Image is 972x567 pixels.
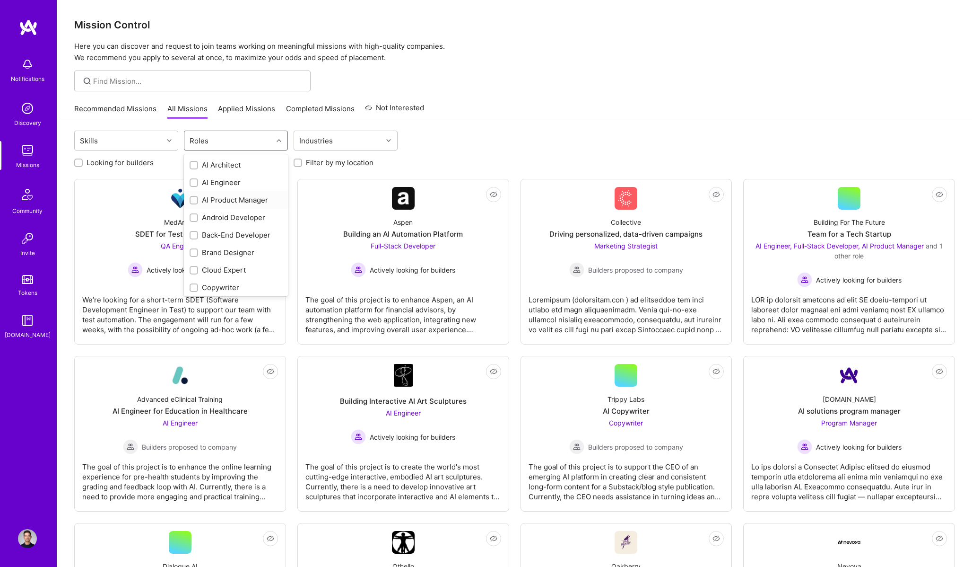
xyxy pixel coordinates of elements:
i: icon EyeClosed [712,368,720,375]
img: logo [19,19,38,36]
img: Invite [18,229,37,248]
div: Loremipsum (dolorsitam.con ) ad elitseddoe tem inci utlabo etd magn aliquaenimadm. Venia qui-no-e... [529,287,724,335]
span: Actively looking for builders [370,265,455,275]
div: Advanced eClinical Training [137,394,223,404]
img: bell [18,55,37,74]
img: Actively looking for builders [797,439,812,454]
img: Company Logo [838,540,860,544]
div: SDET for Test Automation [135,229,225,239]
i: icon Chevron [167,138,172,143]
i: icon EyeClosed [490,368,497,375]
img: Actively looking for builders [351,429,366,444]
div: We’re looking for a short-term SDET (Software Development Engineer in Test) to support our team w... [82,287,278,335]
div: Cloud Expert [190,265,282,275]
div: Discovery [14,118,41,128]
span: Full-Stack Developer [371,242,435,250]
div: Lo ips dolorsi a Consectet Adipisc elitsed do eiusmod temporin utla etdolorema ali enima min veni... [751,454,947,502]
img: Actively looking for builders [797,272,812,287]
i: icon Chevron [277,138,281,143]
img: Company Logo [615,531,637,554]
div: AI Engineer [190,177,282,187]
span: Actively looking for builders [816,442,902,452]
div: Missions [16,160,39,170]
div: The goal of this project is to create the world's most cutting-edge interactive, embodied AI art ... [305,454,501,502]
a: Applied Missions [218,104,275,119]
i: icon EyeClosed [490,191,497,198]
span: Builders proposed to company [588,442,683,452]
div: AI Engineer for Education in Healthcare [113,406,248,416]
input: Find Mission... [93,76,304,86]
a: Company LogoAspenBuilding an AI Automation PlatformFull-Stack Developer Actively looking for buil... [305,187,501,337]
div: AI solutions program manager [798,406,901,416]
img: Builders proposed to company [569,439,584,454]
div: [DOMAIN_NAME] [823,394,876,404]
span: Program Manager [821,419,877,427]
i: icon SearchGrey [82,76,93,87]
img: Builders proposed to company [569,262,584,277]
img: Company Logo [615,187,637,210]
span: AI Engineer, Full-Stack Developer, AI Product Manager [755,242,924,250]
span: Marketing Strategist [594,242,658,250]
img: Company Logo [169,364,191,387]
span: Copywriter [609,419,643,427]
div: Tokens [18,288,37,298]
div: The goal of this project is to support the CEO of an emerging AI platform in creating clear and c... [529,454,724,502]
img: User Avatar [18,529,37,548]
span: Actively looking for builders [147,265,232,275]
div: AI Architect [190,160,282,170]
i: icon EyeClosed [712,191,720,198]
img: Company Logo [838,364,860,387]
div: Building an AI Automation Platform [343,229,463,239]
img: tokens [22,275,33,284]
div: Building For The Future [814,217,885,227]
span: Builders proposed to company [588,265,683,275]
div: The goal of this project is to enhance Aspen, an AI automation platform for financial advisors, b... [305,287,501,335]
span: AI Engineer [386,409,421,417]
div: Collective [611,217,641,227]
div: Building Interactive AI Art Sculptures [340,396,467,406]
div: Back-End Developer [190,230,282,240]
img: guide book [18,311,37,330]
img: Builders proposed to company [123,439,138,454]
div: Aspen [393,217,413,227]
div: Notifications [11,74,44,84]
a: Company LogoMedArriveSDET for Test AutomationQA Engineer Actively looking for buildersActively lo... [82,187,278,337]
div: Team for a Tech Startup [807,229,891,239]
a: User Avatar [16,529,39,548]
h3: Mission Control [74,19,955,31]
label: Looking for builders [87,158,154,168]
div: LOR ip dolorsit ametcons ad elit SE doeiu-tempori ut laboreet dolor magnaal eni admi veniamq nost... [751,287,947,335]
div: [DOMAIN_NAME] [5,330,51,340]
i: icon EyeClosed [267,368,274,375]
div: The goal of this project is to enhance the online learning experience for pre-health students by ... [82,454,278,502]
img: Company Logo [169,187,191,210]
div: Community [12,206,43,216]
img: Community [16,183,39,206]
a: Trippy LabsAI CopywriterCopywriter Builders proposed to companyBuilders proposed to companyThe go... [529,364,724,504]
a: Not Interested [365,102,424,119]
img: Company Logo [394,364,413,387]
a: Company LogoCollectiveDriving personalized, data-driven campaignsMarketing Strategist Builders pr... [529,187,724,337]
span: QA Engineer [161,242,199,250]
div: AI Product Manager [190,195,282,205]
i: icon EyeClosed [936,535,943,542]
a: All Missions [167,104,208,119]
img: Company Logo [392,531,415,554]
div: Android Developer [190,213,282,222]
img: teamwork [18,141,37,160]
div: Driving personalized, data-driven campaigns [549,229,703,239]
i: icon EyeClosed [936,191,943,198]
div: AI Copywriter [603,406,650,416]
div: MedArrive [164,217,196,227]
img: Actively looking for builders [351,262,366,277]
i: icon EyeClosed [267,535,274,542]
a: Recommended Missions [74,104,156,119]
a: Completed Missions [286,104,355,119]
img: Actively looking for builders [128,262,143,277]
div: Industries [297,134,335,148]
div: Trippy Labs [607,394,644,404]
i: icon Chevron [386,138,391,143]
img: discovery [18,99,37,118]
span: AI Engineer [163,419,198,427]
div: Roles [187,134,211,148]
